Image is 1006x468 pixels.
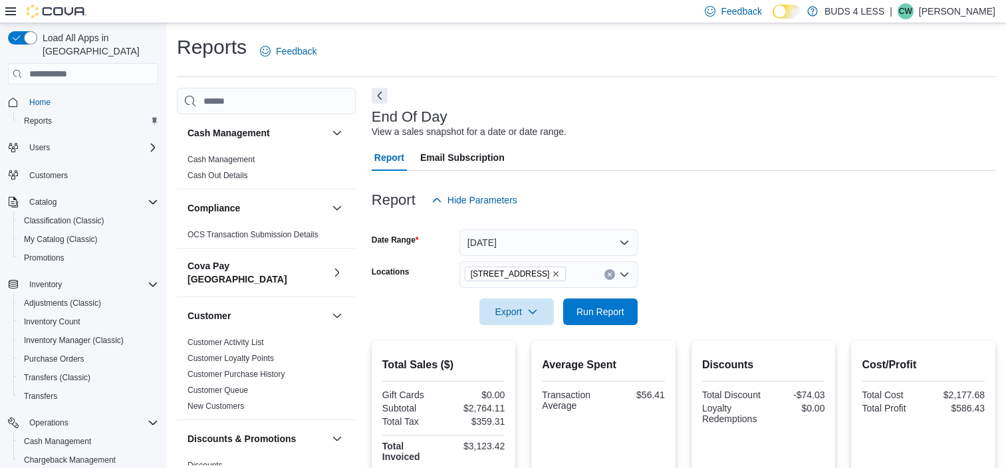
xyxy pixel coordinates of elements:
[19,250,158,266] span: Promotions
[19,433,96,449] a: Cash Management
[13,294,164,312] button: Adjustments (Classic)
[24,140,158,156] span: Users
[37,31,158,58] span: Load All Apps in [GEOGRAPHIC_DATA]
[604,269,615,280] button: Clear input
[19,332,158,348] span: Inventory Manager (Classic)
[446,441,505,451] div: $3,123.42
[188,353,274,364] span: Customer Loyalty Points
[24,234,98,245] span: My Catalog (Classic)
[19,433,158,449] span: Cash Management
[19,388,63,404] a: Transfers
[926,390,985,400] div: $2,177.68
[19,332,129,348] a: Inventory Manager (Classic)
[27,5,86,18] img: Cova
[3,193,164,211] button: Catalog
[446,403,505,413] div: $2,764.11
[19,452,158,468] span: Chargeback Management
[382,403,441,413] div: Subtotal
[24,335,124,346] span: Inventory Manager (Classic)
[188,126,270,140] h3: Cash Management
[329,200,345,216] button: Compliance
[372,235,419,245] label: Date Range
[3,413,164,432] button: Operations
[13,368,164,387] button: Transfers (Classic)
[19,452,121,468] a: Chargeback Management
[24,277,158,292] span: Inventory
[898,3,914,19] div: Cody Woods
[13,331,164,350] button: Inventory Manager (Classic)
[19,213,110,229] a: Classification (Classic)
[19,231,158,247] span: My Catalog (Classic)
[19,351,90,367] a: Purchase Orders
[276,45,316,58] span: Feedback
[188,370,285,379] a: Customer Purchase History
[19,295,158,311] span: Adjustments (Classic)
[13,387,164,406] button: Transfers
[563,298,638,325] button: Run Report
[465,267,566,281] span: 2125 16th St E., Unit H3
[471,267,550,281] span: [STREET_ADDRESS]
[188,201,240,215] h3: Compliance
[619,269,630,280] button: Open list of options
[19,113,158,129] span: Reports
[19,351,158,367] span: Purchase Orders
[3,92,164,112] button: Home
[542,390,600,411] div: Transaction Average
[19,370,158,386] span: Transfers (Classic)
[188,385,248,396] span: Customer Queue
[29,170,68,181] span: Customers
[188,402,244,411] a: New Customers
[446,390,505,400] div: $0.00
[19,295,106,311] a: Adjustments (Classic)
[177,152,356,189] div: Cash Management
[372,109,447,125] h3: End Of Day
[766,403,824,413] div: $0.00
[24,354,84,364] span: Purchase Orders
[188,386,248,395] a: Customer Queue
[862,357,985,373] h2: Cost/Profit
[24,316,80,327] span: Inventory Count
[19,213,158,229] span: Classification (Classic)
[24,94,158,110] span: Home
[24,415,74,431] button: Operations
[372,192,416,208] h3: Report
[13,350,164,368] button: Purchase Orders
[606,390,665,400] div: $56.41
[372,125,566,139] div: View a sales snapshot for a date or date range.
[721,5,761,18] span: Feedback
[702,390,761,400] div: Total Discount
[188,155,255,164] a: Cash Management
[188,126,326,140] button: Cash Management
[329,265,345,281] button: Cova Pay [GEOGRAPHIC_DATA]
[19,370,96,386] a: Transfers (Classic)
[188,309,326,322] button: Customer
[29,142,50,153] span: Users
[702,357,825,373] h2: Discounts
[24,194,158,210] span: Catalog
[919,3,995,19] p: [PERSON_NAME]
[29,417,68,428] span: Operations
[329,431,345,447] button: Discounts & Promotions
[702,403,761,424] div: Loyalty Redemptions
[188,354,274,363] a: Customer Loyalty Points
[447,193,517,207] span: Hide Parameters
[29,97,51,108] span: Home
[372,267,410,277] label: Locations
[576,305,624,318] span: Run Report
[374,144,404,171] span: Report
[188,171,248,180] a: Cash Out Details
[420,144,505,171] span: Email Subscription
[188,230,318,239] a: OCS Transaction Submission Details
[446,416,505,427] div: $359.31
[3,165,164,184] button: Customers
[24,415,158,431] span: Operations
[382,416,441,427] div: Total Tax
[899,3,912,19] span: CW
[890,3,892,19] p: |
[479,298,554,325] button: Export
[13,249,164,267] button: Promotions
[24,277,67,292] button: Inventory
[177,34,247,60] h1: Reports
